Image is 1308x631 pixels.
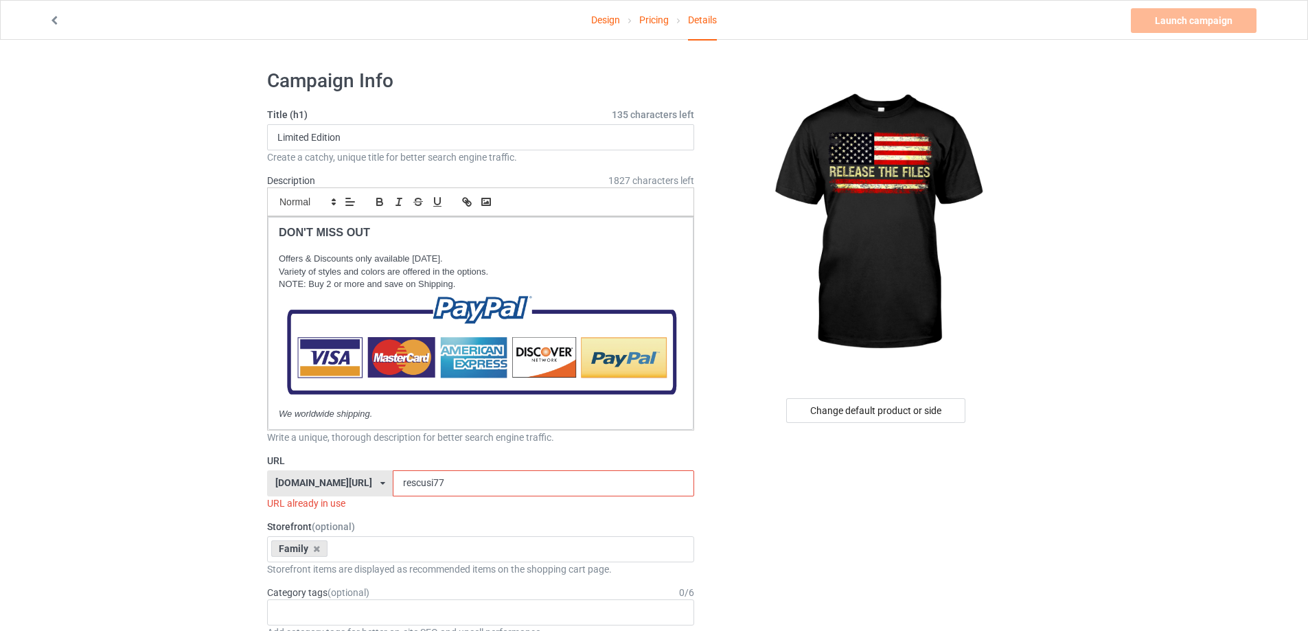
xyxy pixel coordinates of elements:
div: URL already in use [267,496,694,510]
p: NOTE: Buy 2 or more and save on Shipping. [279,278,682,291]
em: We worldwide shipping. [279,409,372,419]
span: 1827 characters left [608,174,694,187]
label: Title (h1) [267,108,694,122]
div: Write a unique, thorough description for better search engine traffic. [267,431,694,444]
p: Offers & Discounts only available [DATE]. [279,253,682,266]
strong: DON'T MISS OUT [279,226,370,238]
div: 0 / 6 [679,586,694,599]
a: Pricing [639,1,669,39]
p: Variety of styles and colors are offered in the options. [279,266,682,279]
div: Storefront items are displayed as recommended items on the shopping cart page. [267,562,694,576]
span: (optional) [312,521,355,532]
span: (optional) [328,587,369,598]
div: Family [271,540,328,557]
label: URL [267,454,694,468]
span: 135 characters left [612,108,694,122]
div: Details [688,1,717,41]
label: Storefront [267,520,694,534]
div: Create a catchy, unique title for better search engine traffic. [267,150,694,164]
div: Change default product or side [786,398,965,423]
a: Design [591,1,620,39]
label: Description [267,175,315,186]
img: 627db19e31ea56e4.png [279,291,682,404]
label: Category tags [267,586,369,599]
h1: Campaign Info [267,69,694,93]
div: [DOMAIN_NAME][URL] [275,478,372,487]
